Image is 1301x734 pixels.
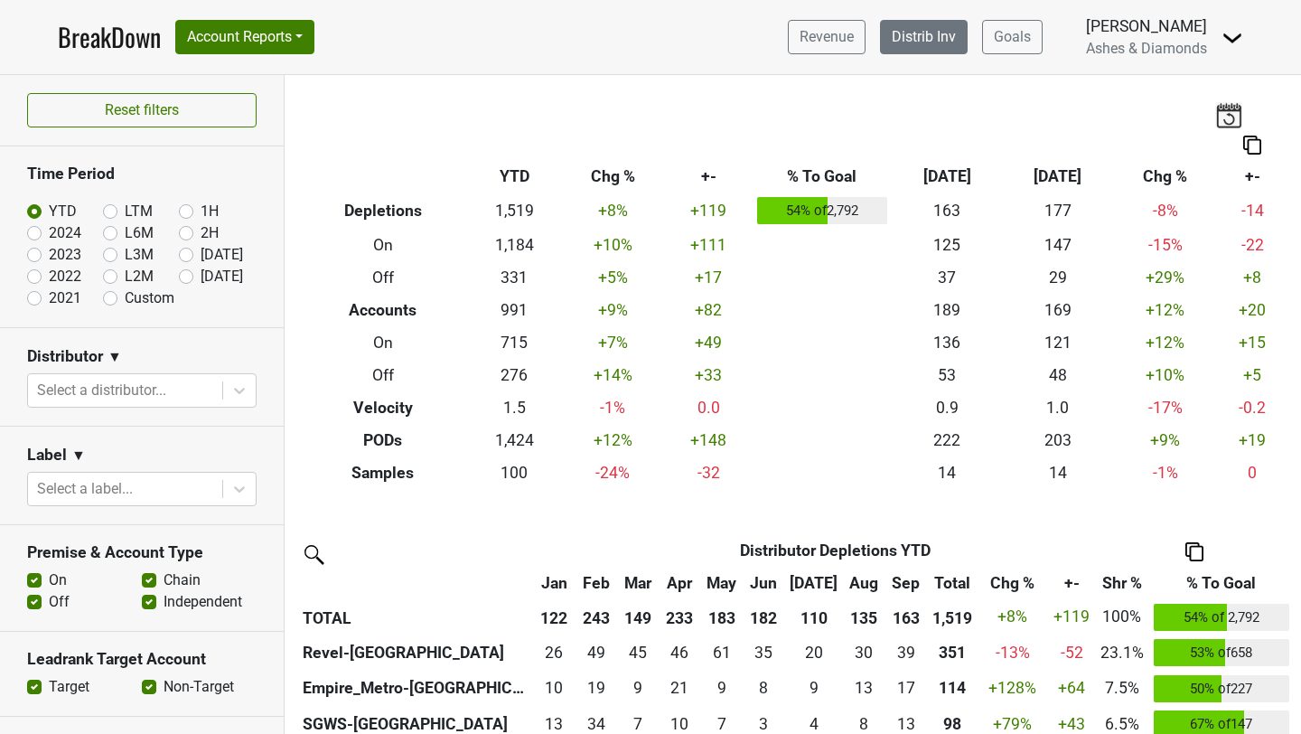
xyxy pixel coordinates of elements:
[743,599,784,635] th: 182
[982,20,1043,54] a: Goals
[298,539,327,568] img: filter
[892,229,1003,261] td: 125
[164,591,242,613] label: Independent
[1217,294,1287,326] td: +20
[663,676,697,700] div: 21
[659,635,700,671] td: 45.667
[298,635,533,671] th: Revel-[GEOGRAPHIC_DATA]
[125,201,153,222] label: LTM
[298,567,533,599] th: &nbsp;: activate to sort column ascending
[927,671,978,707] th: 113.916
[747,641,781,664] div: 35
[579,641,613,664] div: 49
[298,424,468,456] th: PODs
[1217,261,1287,294] td: +8
[892,359,1003,391] td: 53
[663,641,697,664] div: 46
[1149,567,1294,599] th: % To Goal: activate to sort column ascending
[298,359,468,391] th: Off
[468,424,561,456] td: 1,424
[561,359,665,391] td: +14 %
[201,201,219,222] label: 1H
[892,391,1003,424] td: 0.9
[665,456,753,489] td: -32
[847,641,881,664] div: 30
[1243,136,1261,155] img: Copy to clipboard
[784,599,843,635] th: 110
[978,635,1049,671] td: -13 %
[659,671,700,707] td: 21
[665,359,753,391] td: +33
[533,567,575,599] th: Jan: activate to sort column ascending
[1217,359,1287,391] td: +5
[784,567,843,599] th: Jul: activate to sort column ascending
[1221,27,1243,49] img: Dropdown Menu
[298,229,468,261] th: On
[298,456,468,489] th: Samples
[298,326,468,359] th: On
[892,193,1003,230] td: 163
[789,676,838,700] div: 9
[164,676,234,698] label: Non-Target
[1053,641,1090,664] div: -52
[659,599,700,635] th: 233
[1217,456,1287,489] td: 0
[885,635,927,671] td: 38.667
[892,456,1003,489] td: 14
[892,261,1003,294] td: 37
[621,676,654,700] div: 9
[1113,391,1217,424] td: -17 %
[705,676,738,700] div: 9
[1185,542,1203,561] img: Copy to clipboard
[561,261,665,294] td: +5 %
[665,424,753,456] td: +148
[843,671,884,707] td: 12.75
[784,671,843,707] td: 8.5
[885,567,927,599] th: Sep: activate to sort column ascending
[1003,294,1114,326] td: 169
[27,446,67,465] h3: Label
[49,266,81,287] label: 2022
[1003,261,1114,294] td: 29
[1003,161,1114,193] th: [DATE]
[201,244,243,266] label: [DATE]
[1003,391,1114,424] td: 1.0
[298,261,468,294] th: Off
[71,445,86,466] span: ▼
[575,635,616,671] td: 49.083
[533,599,575,635] th: 122
[298,193,468,230] th: Depletions
[747,676,781,700] div: 8
[575,671,616,707] td: 19
[27,543,257,562] h3: Premise & Account Type
[843,567,884,599] th: Aug: activate to sort column ascending
[561,229,665,261] td: +10 %
[1113,359,1217,391] td: +10 %
[1113,161,1217,193] th: Chg %
[1086,14,1207,38] div: [PERSON_NAME]
[1215,102,1242,127] img: last_updated_date
[700,599,742,635] th: 183
[108,346,122,368] span: ▼
[617,599,659,635] th: 149
[892,161,1003,193] th: [DATE]
[843,635,884,671] td: 29.5
[1217,161,1287,193] th: +-
[705,641,738,664] div: 61
[533,671,575,707] td: 9.5
[1113,326,1217,359] td: +12 %
[579,676,613,700] div: 19
[468,391,561,424] td: 1.5
[58,18,161,56] a: BreakDown
[298,391,468,424] th: Velocity
[468,229,561,261] td: 1,184
[1003,424,1114,456] td: 203
[1003,326,1114,359] td: 121
[468,359,561,391] td: 276
[49,591,70,613] label: Off
[885,599,927,635] th: 163
[700,635,742,671] td: 61.334
[468,326,561,359] td: 715
[49,287,81,309] label: 2021
[1053,607,1090,626] span: +119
